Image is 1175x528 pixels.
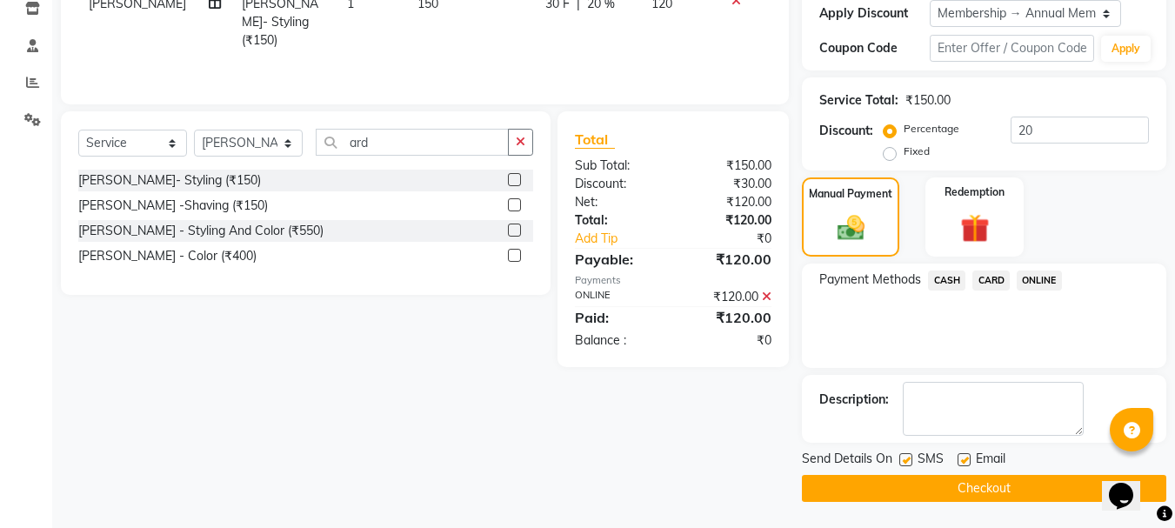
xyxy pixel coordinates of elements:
span: Email [976,450,1005,471]
a: Add Tip [562,230,691,248]
span: CARD [972,271,1010,291]
div: Total: [562,211,673,230]
button: Apply [1101,36,1151,62]
div: [PERSON_NAME] - Styling And Color (₹550) [78,222,324,240]
div: Net: [562,193,673,211]
input: Search or Scan [316,129,509,156]
label: Percentage [904,121,959,137]
div: Service Total: [819,91,898,110]
div: ₹0 [692,230,785,248]
img: _gift.svg [951,211,998,246]
div: [PERSON_NAME] -Shaving (₹150) [78,197,268,215]
div: ₹30.00 [673,175,784,193]
span: SMS [918,450,944,471]
div: ONLINE [562,288,673,306]
img: _cash.svg [829,212,873,244]
div: Payable: [562,249,673,270]
div: ₹120.00 [673,249,784,270]
label: Fixed [904,144,930,159]
div: [PERSON_NAME]- Styling (₹150) [78,171,261,190]
div: ₹120.00 [673,288,784,306]
span: Total [575,130,615,149]
div: ₹150.00 [673,157,784,175]
button: Checkout [802,475,1166,502]
div: ₹120.00 [673,307,784,328]
div: Discount: [562,175,673,193]
div: ₹0 [673,331,784,350]
label: Manual Payment [809,186,892,202]
span: ONLINE [1017,271,1062,291]
div: ₹120.00 [673,211,784,230]
div: Sub Total: [562,157,673,175]
div: Description: [819,391,889,409]
input: Enter Offer / Coupon Code [930,35,1094,62]
iframe: chat widget [1102,458,1158,511]
span: CASH [928,271,965,291]
div: Coupon Code [819,39,929,57]
div: [PERSON_NAME] - Color (₹400) [78,247,257,265]
div: Apply Discount [819,4,929,23]
div: Payments [575,273,771,288]
div: Balance : [562,331,673,350]
span: Send Details On [802,450,892,471]
div: ₹120.00 [673,193,784,211]
div: ₹150.00 [905,91,951,110]
div: Paid: [562,307,673,328]
div: Discount: [819,122,873,140]
span: Payment Methods [819,271,921,289]
label: Redemption [945,184,1005,200]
